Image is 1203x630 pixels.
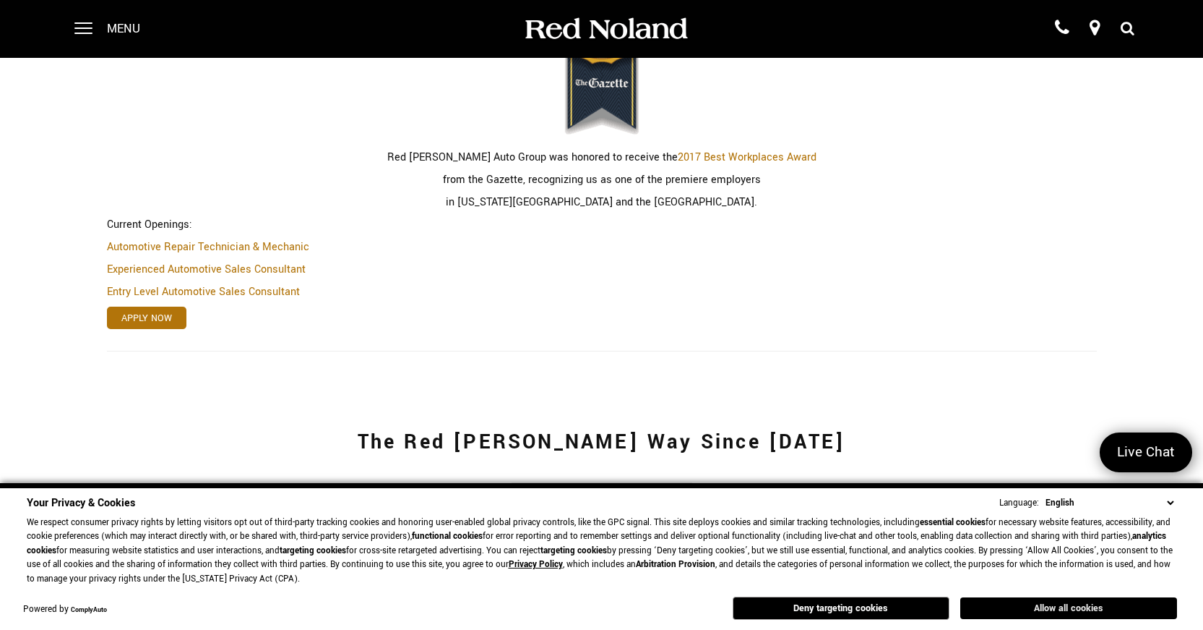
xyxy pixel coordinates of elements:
[107,262,306,277] a: Experienced Automotive Sales Consultant
[27,530,1166,557] strong: analytics cookies
[107,307,186,329] a: Apply Now
[678,150,816,165] a: 2017 Best Workplaces Award
[27,516,1177,587] p: We respect consumer privacy rights by letting visitors opt out of third-party tracking cookies an...
[107,239,309,255] a: Automotive Repair Technician & Mechanic
[107,172,1097,187] p: from the Gazette, recognizing us as one of the premiere employers
[960,597,1177,619] button: Allow all cookies
[636,558,715,571] strong: Arbitration Provision
[999,498,1039,508] div: Language:
[920,516,986,529] strong: essential cookies
[522,17,689,42] img: Red Noland Auto Group
[107,284,300,299] a: Entry Level Automotive Sales Consultant
[71,605,107,615] a: ComplyAuto
[1042,495,1177,511] select: Language Select
[107,150,1097,165] p: Red [PERSON_NAME] Auto Group was honored to receive the
[280,545,346,557] strong: targeting cookies
[23,605,107,615] div: Powered by
[27,495,135,511] span: Your Privacy & Cookies
[1110,443,1182,462] span: Live Chat
[733,597,949,620] button: Deny targeting cookies
[412,530,483,542] strong: functional cookies
[107,195,1097,210] p: in [US_STATE][GEOGRAPHIC_DATA] and the [GEOGRAPHIC_DATA].
[1100,433,1192,472] a: Live Chat
[107,217,1097,232] p: Current Openings:
[96,414,1108,472] h1: The Red [PERSON_NAME] Way Since [DATE]
[540,545,607,557] strong: targeting cookies
[509,558,563,571] a: Privacy Policy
